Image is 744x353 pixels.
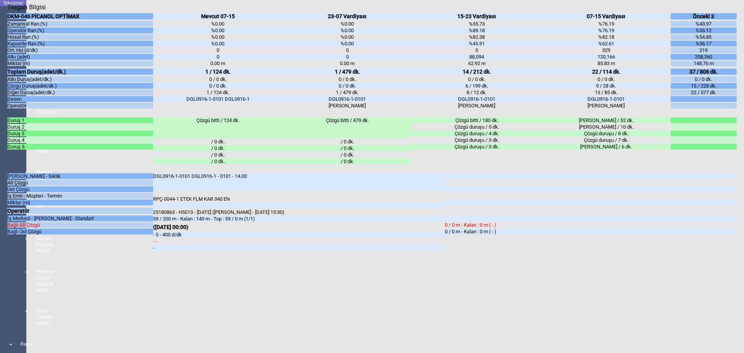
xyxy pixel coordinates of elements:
[412,137,541,143] div: Çözgü duruşu / 3 dk.
[153,196,445,202] div: RPÇ-0044-1 ETEK FLM KAR 340 EN
[7,76,153,82] div: Atkı Duruş(adet/dk.)
[153,76,282,82] div: 0 / 0 dk.
[282,41,412,46] div: %0.00
[671,83,736,89] div: 15 / 228 dk.
[541,103,671,108] div: [PERSON_NAME]
[671,54,736,60] div: 208,260
[671,21,736,27] div: %43.97
[153,21,282,27] div: %0.00
[7,208,153,214] div: Operatör
[153,117,282,138] div: Çözgü bitti / 124 dk.
[412,13,541,19] div: 15-23 Vardiyası
[541,54,671,60] div: 120,166
[282,47,412,53] div: 0
[541,144,671,150] div: [PERSON_NAME] / 6 dk.
[412,69,541,75] div: 14 / 212 dk.
[153,83,282,89] div: 0 / 0 dk.
[541,60,671,66] div: 85.83 m
[412,144,541,150] div: Çözgü duruşu / 3 dk.
[282,69,412,75] div: 1 / 479 dk.
[153,54,282,60] div: 0
[7,193,153,199] div: İş Emri - Müşteri - Termin
[282,34,412,40] div: %0.00
[7,215,153,221] div: İş Merkezi - [PERSON_NAME] - Standart
[412,34,541,40] div: %82.38
[541,124,671,130] div: [PERSON_NAME] / 10 dk.
[671,41,736,46] div: %36.17
[541,47,671,53] div: 329
[282,117,412,138] div: Çözgü bitti / 479 dk.
[282,76,412,82] div: 0 / 0 dk.
[153,28,282,33] div: %0.00
[7,96,153,102] div: Desen
[282,103,412,108] div: [PERSON_NAME]
[541,69,671,75] div: 22 / 114 dk.
[153,139,282,145] div: / 0 dk.
[412,60,541,66] div: 62.92 m
[282,90,412,95] div: 1 / 479 dk.
[7,180,153,186] div: Alt Çözgü
[282,21,412,27] div: %0.00
[282,96,412,102] div: DGL0916-1-0101
[153,224,445,230] div: ([DATE] 00:00)
[7,69,153,75] div: Toplam Duruş(adet/dk.)
[7,41,153,46] div: Kapasite Ran.(%)
[412,41,541,46] div: %45.91
[7,83,153,89] div: Çözgü Duruş(adet/dk.)
[412,76,541,82] div: 0 / 0 dk.
[153,216,445,222] div: 59 / 200 m - Kalan : 140 m - Top : 59 / 0 m (1/1)
[412,131,541,136] div: Çözgü duruşu / 4 dk.
[7,137,153,143] div: Duruş 4
[541,34,671,40] div: %82.18
[445,229,737,234] div: 0 / 0 m - Kalan : 0 m ( - )
[153,47,282,53] div: 0
[7,200,153,205] div: Miktar (m)
[153,69,282,75] div: 1 / 124 dk.
[153,41,282,46] div: %0.00
[541,21,671,27] div: %76.19
[541,96,671,102] div: DGL0916-1-0101
[445,222,737,228] div: 0 / 0 m - Kalan : 0 m ( - )
[7,3,48,11] div: Tezgah Bilgisi
[7,90,153,95] div: Diğer Duruş(adet/dk.)
[541,117,671,123] div: [PERSON_NAME] / 52 dk.
[153,34,282,40] div: %0.00
[671,76,736,82] div: 0 / 0 dk.
[541,90,671,95] div: 13 / 85 dk.
[153,245,445,251] div: -
[282,139,412,145] div: / 0 dk.
[671,90,736,95] div: 22 / 577 dk.
[282,152,412,158] div: / 0 dk.
[412,47,541,53] div: 0
[671,13,736,19] div: Önceki 3
[541,76,671,82] div: 0 / 0 dk.
[541,28,671,33] div: %76.19
[153,238,445,244] div: - -
[671,34,736,40] div: %54.85
[7,229,153,234] div: Bağlı Üst Çözgü
[412,117,541,123] div: Çözgü bitti / 180 dk.
[7,13,153,19] div: DKM-046 PİCANOL OPTİMAX
[7,47,153,53] div: Ort. Hız (d/dk)
[153,152,282,158] div: / 0 dk.
[671,47,736,53] div: 219
[7,60,153,66] div: Miktar (m)
[7,34,153,40] div: Hızsal Ran.(%)
[7,117,153,123] div: Duruş 1
[7,28,153,33] div: Operatör Ran.(%)
[153,13,282,19] div: Mevcut 07-15
[282,28,412,33] div: %0.00
[412,124,541,130] div: Çözgü duruşu / 5 dk.
[7,21,153,27] div: Zamansal Ran.(%)
[153,60,282,66] div: 0.00 m
[7,124,153,130] div: Duruş 2
[153,96,282,102] div: DGL0916-1-0101 DGL0916-1
[153,158,282,164] div: / 0 dk.
[412,28,541,33] div: %89.18
[412,83,541,89] div: 6 / 199 dk.
[282,60,412,66] div: 0.00 m
[153,209,445,215] div: 25180863 - H5013 - [DATE] ([PERSON_NAME] - [DATE] 15:30)
[541,13,671,19] div: 07-15 Vardiyası
[7,131,153,136] div: Duruş 3
[7,54,153,60] div: Atkı (adet)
